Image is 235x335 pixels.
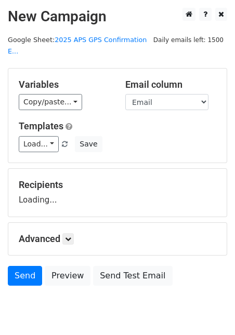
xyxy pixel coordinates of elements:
[19,233,216,245] h5: Advanced
[19,179,216,191] h5: Recipients
[150,36,227,44] a: Daily emails left: 1500
[19,79,110,90] h5: Variables
[8,36,147,56] small: Google Sheet:
[8,266,42,286] a: Send
[8,36,147,56] a: 2025 APS GPS Confirmation E...
[93,266,172,286] a: Send Test Email
[75,136,102,152] button: Save
[19,120,63,131] a: Templates
[19,179,216,206] div: Loading...
[19,94,82,110] a: Copy/paste...
[45,266,90,286] a: Preview
[125,79,216,90] h5: Email column
[150,34,227,46] span: Daily emails left: 1500
[19,136,59,152] a: Load...
[8,8,227,25] h2: New Campaign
